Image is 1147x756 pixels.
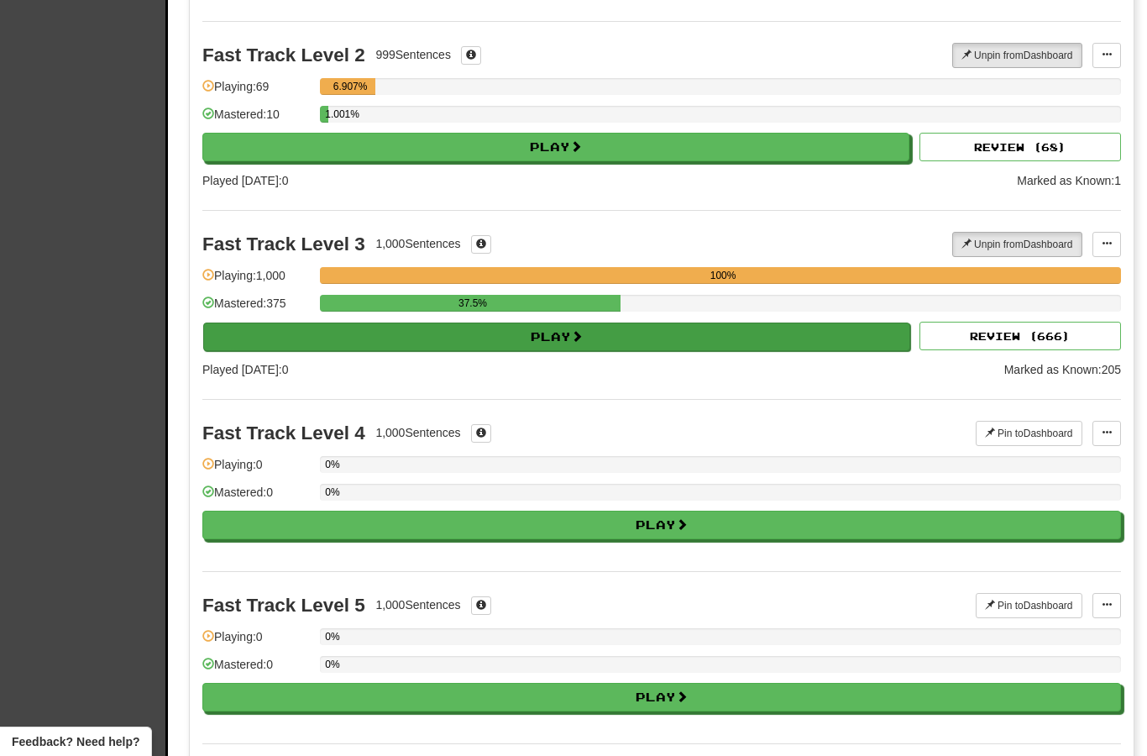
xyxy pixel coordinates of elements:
span: Open feedback widget [12,733,139,750]
div: Mastered: 10 [202,106,312,134]
div: Fast Track Level 5 [202,595,365,616]
div: Marked as Known: 205 [1004,361,1121,378]
div: Mastered: 0 [202,484,312,512]
div: Playing: 0 [202,456,312,484]
button: Play [202,511,1121,539]
span: Played [DATE]: 0 [202,363,288,376]
button: Review (666) [919,322,1121,350]
button: Pin toDashboard [976,421,1082,446]
div: Fast Track Level 2 [202,45,365,66]
div: 37.5% [325,295,621,312]
button: Review (68) [919,133,1121,161]
button: Unpin fromDashboard [952,232,1082,257]
div: Playing: 0 [202,628,312,656]
div: 1.001% [325,106,327,123]
div: 100% [325,267,1121,284]
div: Mastered: 0 [202,656,312,684]
button: Pin toDashboard [976,593,1082,618]
div: Playing: 69 [202,78,312,106]
span: Played [DATE]: 0 [202,174,288,187]
div: Marked as Known: 1 [1017,172,1121,189]
div: Playing: 1,000 [202,267,312,295]
button: Unpin fromDashboard [952,43,1082,68]
button: Play [203,323,910,351]
div: Fast Track Level 3 [202,234,365,255]
button: Play [202,683,1121,711]
div: 6.907% [325,78,375,95]
div: 999 Sentences [375,46,451,63]
div: 1,000 Sentences [375,596,460,613]
div: 1,000 Sentences [375,235,460,252]
button: Play [202,133,909,161]
div: 1,000 Sentences [375,424,460,441]
div: Mastered: 375 [202,295,312,323]
div: Fast Track Level 4 [202,423,365,444]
